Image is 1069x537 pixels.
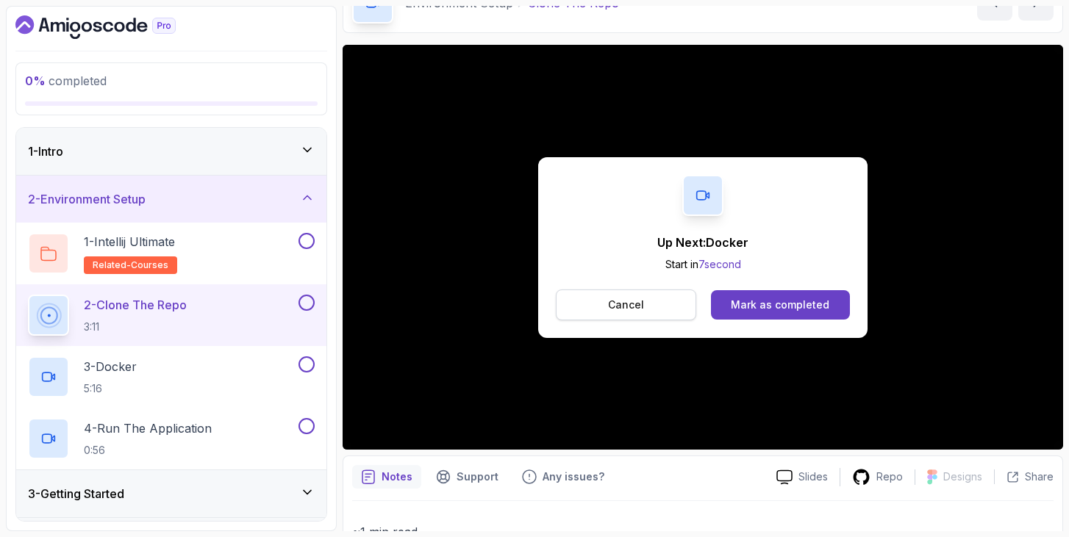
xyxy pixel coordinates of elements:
[84,358,137,375] p: 3 - Docker
[1025,469,1054,484] p: Share
[16,176,326,223] button: 2-Environment Setup
[731,298,829,312] div: Mark as completed
[765,469,840,485] a: Slides
[657,257,748,272] p: Start in
[25,73,46,88] span: 0 %
[943,469,982,484] p: Designs
[84,296,187,314] p: 2 - Clone The Repo
[608,298,644,312] p: Cancel
[84,419,212,437] p: 4 - Run The Application
[543,469,604,484] p: Any issues?
[994,469,1054,484] button: Share
[711,290,850,320] button: Mark as completed
[16,470,326,517] button: 3-Getting Started
[28,295,315,336] button: 2-Clone The Repo3:11
[798,469,828,484] p: Slides
[513,465,613,489] button: Feedback button
[84,233,175,251] p: 1 - Intellij Ultimate
[556,289,696,320] button: Cancel
[876,469,903,484] p: Repo
[457,469,498,484] p: Support
[698,258,741,270] span: 7 second
[427,465,507,489] button: Support button
[28,418,315,459] button: 4-Run The Application0:56
[657,234,748,251] p: Up Next: Docker
[84,443,212,458] p: 0:56
[28,485,124,502] h3: 3 - Getting Started
[28,143,63,160] h3: 1 - Intro
[28,190,146,208] h3: 2 - Environment Setup
[343,45,1063,450] iframe: 1 - Clone The Repo
[16,128,326,175] button: 1-Intro
[15,15,210,39] a: Dashboard
[840,468,915,486] a: Repo
[352,465,421,489] button: notes button
[84,381,137,396] p: 5:16
[93,259,168,271] span: related-courses
[382,469,412,484] p: Notes
[28,356,315,397] button: 3-Docker5:16
[25,73,107,88] span: completed
[84,320,187,334] p: 3:11
[28,233,315,274] button: 1-Intellij Ultimaterelated-courses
